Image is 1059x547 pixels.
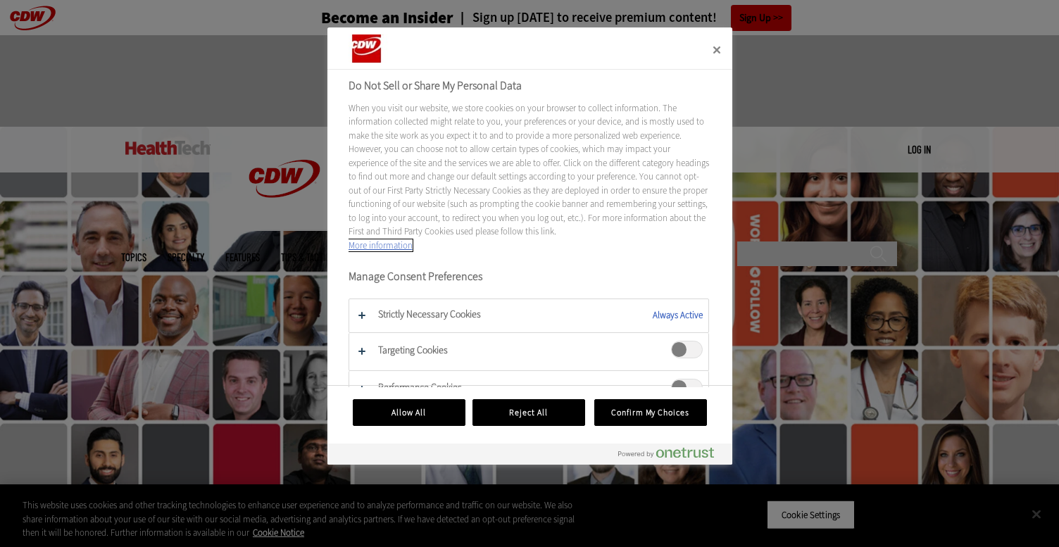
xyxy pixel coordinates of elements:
[327,27,732,465] div: Do Not Sell or Share My Personal Data
[618,447,725,465] a: Powered by OneTrust Opens in a new Tab
[349,34,433,63] div: Company Logo
[671,341,703,358] span: Targeting Cookies
[353,399,465,426] button: Allow All
[349,101,709,252] div: When you visit our website, we store cookies on your browser to collect information. The informat...
[349,77,709,94] h2: Do Not Sell or Share My Personal Data
[349,239,413,251] a: More information about your privacy, opens in a new tab
[327,27,732,465] div: Preference center
[671,379,703,396] span: Performance Cookies
[472,399,585,426] button: Reject All
[701,34,732,65] button: Close
[618,447,714,458] img: Powered by OneTrust Opens in a new Tab
[594,399,707,426] button: Confirm My Choices
[349,34,417,63] img: Company Logo
[349,270,709,291] h3: Manage Consent Preferences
